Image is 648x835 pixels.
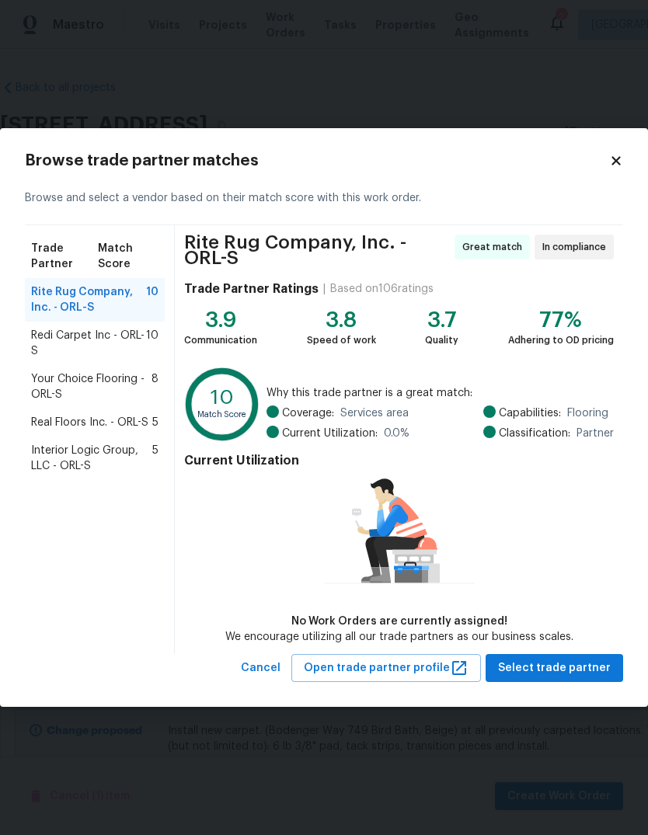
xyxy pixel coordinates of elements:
span: Partner [577,426,614,441]
span: 8 [152,371,159,402]
div: 3.7 [425,312,458,328]
div: Communication [184,332,257,348]
span: Rite Rug Company, Inc. - ORL-S [184,235,450,266]
span: Select trade partner [498,659,611,678]
div: 3.9 [184,312,257,328]
span: Classification: [499,426,570,441]
span: Interior Logic Group, LLC - ORL-S [31,443,152,474]
div: Adhering to OD pricing [508,332,614,348]
span: Coverage: [282,405,334,421]
div: Speed of work [307,332,376,348]
span: Open trade partner profile [304,659,469,678]
span: Services area [340,405,409,421]
div: 3.8 [307,312,376,328]
span: Capabilities: [499,405,561,421]
span: Cancel [241,659,280,678]
span: Why this trade partner is a great match: [267,385,614,401]
h2: Browse trade partner matches [25,153,609,169]
span: Rite Rug Company, Inc. - ORL-S [31,284,146,315]
span: 5 [152,443,159,474]
span: 0.0 % [384,426,409,441]
div: Browse and select a vendor based on their match score with this work order. [25,172,623,225]
span: 10 [146,328,159,359]
div: | [319,281,330,297]
span: Match Score [98,241,159,272]
div: Quality [425,332,458,348]
text: 10 [211,387,234,408]
div: No Work Orders are currently assigned! [225,614,573,629]
span: 5 [152,415,159,430]
span: Current Utilization: [282,426,378,441]
span: Flooring [567,405,608,421]
text: Match Score [197,409,247,418]
h4: Current Utilization [184,453,614,468]
span: Redi Carpet Inc - ORL-S [31,328,146,359]
h4: Trade Partner Ratings [184,281,319,297]
div: Based on 106 ratings [330,281,434,297]
span: In compliance [542,239,612,255]
span: 10 [146,284,159,315]
div: 77% [508,312,614,328]
span: Your Choice Flooring - ORL-S [31,371,152,402]
span: Trade Partner [31,241,98,272]
div: We encourage utilizing all our trade partners as our business scales. [225,629,573,645]
button: Select trade partner [486,654,623,683]
button: Cancel [235,654,287,683]
button: Open trade partner profile [291,654,481,683]
span: Great match [462,239,528,255]
span: Real Floors Inc. - ORL-S [31,415,148,430]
